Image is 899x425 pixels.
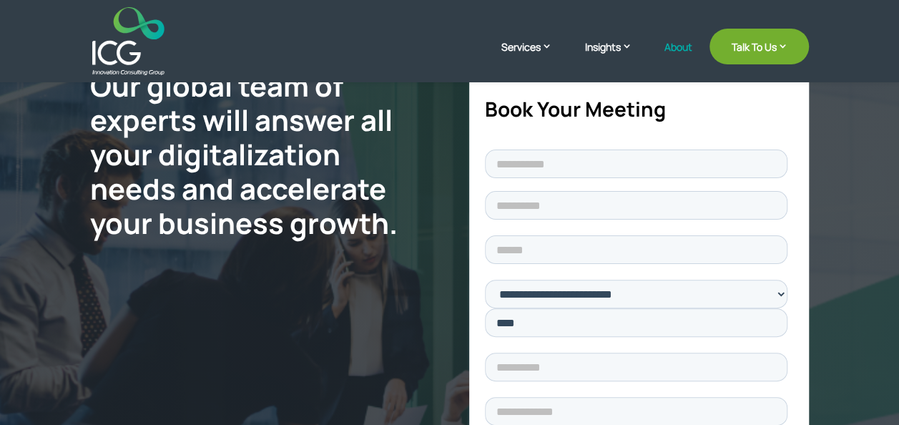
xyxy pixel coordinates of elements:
a: About [664,41,692,75]
a: Insights [584,39,646,75]
a: Services [501,39,566,75]
iframe: Chat Widget [661,270,899,425]
img: ICG [92,7,164,75]
a: Talk To Us [709,29,809,64]
span: Our global team of experts will answer all your digitalization needs and accelerate your business... [90,66,398,243]
h5: Book Your Meeting [485,97,793,129]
